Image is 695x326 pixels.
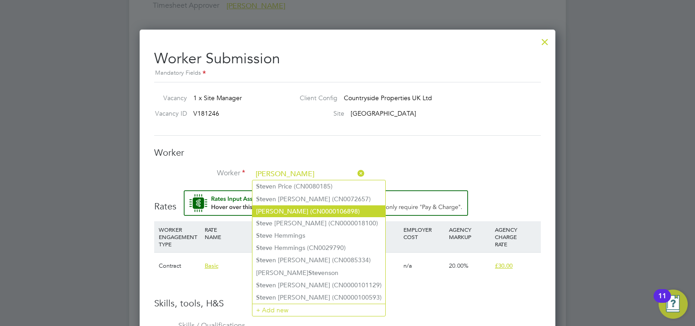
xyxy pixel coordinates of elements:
[256,195,269,203] b: Stev
[351,109,416,117] span: [GEOGRAPHIC_DATA]
[252,242,385,254] li: e Hemmings (CN0029790)
[449,262,468,270] span: 20.00%
[151,94,187,102] label: Vacancy
[252,193,385,205] li: en [PERSON_NAME] (CN0072657)
[193,109,219,117] span: V181246
[403,262,412,270] span: n/a
[401,221,447,245] div: EMPLOYER COST
[256,256,269,264] b: Stev
[344,94,432,102] span: Countryside Properties UK Ltd
[154,68,541,78] div: Mandatory Fields
[154,168,245,178] label: Worker
[256,244,269,252] b: Stev
[252,267,385,279] li: [PERSON_NAME] enson
[308,269,321,277] b: Stev
[154,190,541,212] h3: Rates
[495,262,513,270] span: £30.00
[252,205,385,217] li: [PERSON_NAME] (CN0000106898)
[256,281,269,289] b: Stev
[256,294,269,301] b: Stev
[252,217,385,229] li: e [PERSON_NAME] (CN0000018100)
[154,297,541,309] h3: Skills, tools, H&S
[252,168,365,181] input: Search for...
[252,180,385,193] li: en Price (CN0080185)
[205,262,218,270] span: Basic
[151,109,187,117] label: Vacancy ID
[156,253,202,279] div: Contract
[447,221,493,245] div: AGENCY MARKUP
[658,296,666,308] div: 11
[493,221,539,252] div: AGENCY CHARGE RATE
[252,254,385,266] li: en [PERSON_NAME] (CN0085334)
[156,221,202,252] div: WORKER ENGAGEMENT TYPE
[256,232,269,239] b: Stev
[154,42,541,78] h2: Worker Submission
[292,109,344,117] label: Site
[256,219,269,227] b: Stev
[252,291,385,304] li: en [PERSON_NAME] (CN0000100593)
[659,290,688,319] button: Open Resource Center, 11 new notifications
[184,190,468,216] button: Rate Assistant
[202,221,263,245] div: RATE NAME
[252,279,385,291] li: en [PERSON_NAME] (CN0000101129)
[292,94,337,102] label: Client Config
[256,183,269,190] b: Stev
[154,147,541,158] h3: Worker
[193,94,242,102] span: 1 x Site Manager
[252,229,385,242] li: e Hemmings
[252,304,385,316] li: + Add new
